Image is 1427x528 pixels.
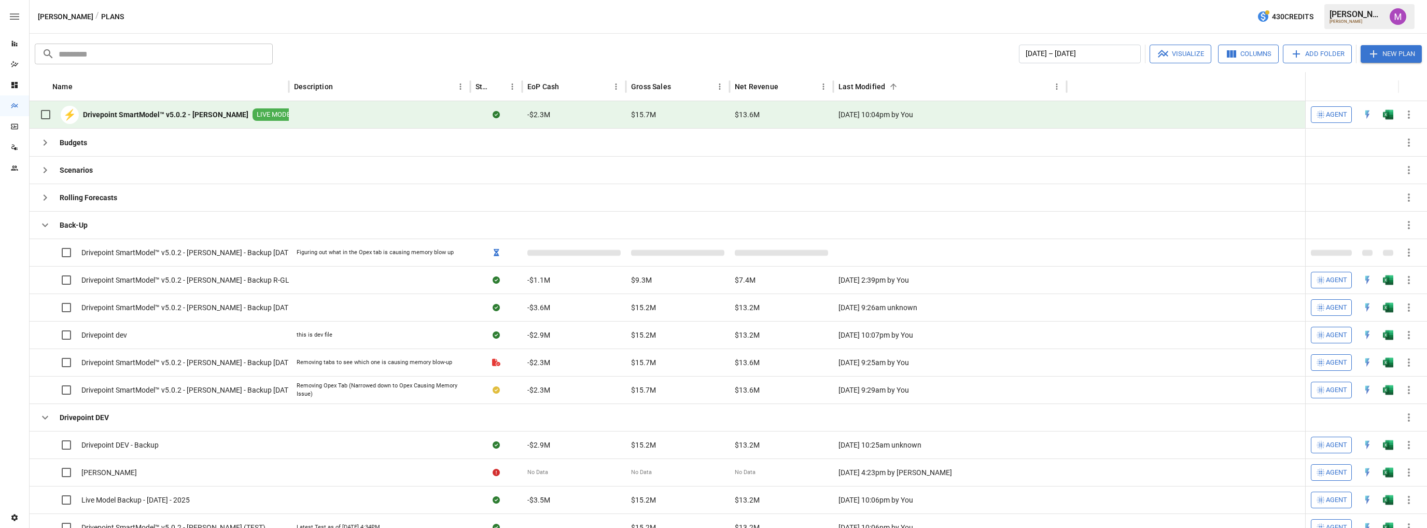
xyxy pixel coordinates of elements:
[1326,439,1347,451] span: Agent
[475,82,489,91] div: Status
[1383,467,1393,478] img: g5qfjXmAAAAABJRU5ErkJggg==
[1362,357,1373,368] div: Open in Quick Edit
[1326,302,1347,314] span: Agent
[527,440,550,450] span: -$2.9M
[1362,109,1373,120] img: quick-edit-flash.b8aec18c.svg
[1326,274,1347,286] span: Agent
[735,468,756,477] span: No Data
[492,357,500,368] div: File is not a valid Drivepoint model
[1311,354,1352,371] button: Agent
[1150,45,1211,63] button: Visualize
[735,82,778,91] div: Net Revenue
[81,440,159,450] span: Drivepoint DEV - Backup
[297,382,463,398] div: Removing Opex Tab (Narrowed down to Opex Causing Memory Issue)
[1362,440,1373,450] div: Open in Quick Edit
[52,82,73,91] div: Name
[833,294,1067,321] div: [DATE] 9:26am unknown
[527,82,559,91] div: EoP Cash
[60,192,117,203] b: Rolling Forecasts
[1383,330,1393,340] img: g5qfjXmAAAAABJRU5ErkJggg==
[493,109,500,120] div: Sync complete
[1383,109,1393,120] img: g5qfjXmAAAAABJRU5ErkJggg==
[1383,385,1393,395] div: Open in Excel
[833,349,1067,376] div: [DATE] 9:25am by You
[1330,19,1383,24] div: [PERSON_NAME]
[1311,382,1352,398] button: Agent
[297,358,452,367] div: Removing tabs to see which one is causing memory blow-up
[1218,45,1279,63] button: Columns
[83,109,248,120] b: Drivepoint SmartModel™ v5.0.2 - [PERSON_NAME]
[735,357,760,368] span: $13.6M
[1019,45,1141,63] button: [DATE] – [DATE]
[735,440,760,450] span: $13.2M
[833,458,1067,486] div: [DATE] 4:23pm by [PERSON_NAME]
[493,275,500,285] div: Sync complete
[81,385,295,395] span: Drivepoint SmartModel™ v5.0.2 - [PERSON_NAME] - Backup [DATE]
[1383,330,1393,340] div: Open in Excel
[1326,329,1347,341] span: Agent
[527,385,550,395] span: -$2.3M
[61,106,79,124] div: ⚡
[1390,8,1406,25] img: Umer Muhammed
[1383,357,1393,368] img: g5qfjXmAAAAABJRU5ErkJggg==
[1383,2,1412,31] button: Umer Muhammed
[1383,357,1393,368] div: Open in Excel
[1362,495,1373,505] img: quick-edit-flash.b8aec18c.svg
[60,137,87,148] b: Budgets
[833,101,1067,129] div: [DATE] 10:04pm by You
[735,302,760,313] span: $13.2M
[1362,467,1373,478] img: quick-edit-flash.b8aec18c.svg
[886,79,901,94] button: Sort
[1326,357,1347,369] span: Agent
[1383,302,1393,313] img: g5qfjXmAAAAABJRU5ErkJggg==
[1362,467,1373,478] div: Open in Quick Edit
[1311,437,1352,453] button: Agent
[453,79,468,94] button: Description column menu
[334,79,348,94] button: Sort
[816,79,831,94] button: Net Revenue column menu
[1383,467,1393,478] div: Open in Excel
[1362,440,1373,450] img: quick-edit-flash.b8aec18c.svg
[297,248,454,257] div: Figuring out what in the Opex tab is causing memory blow up
[712,79,727,94] button: Gross Sales column menu
[60,412,109,423] b: Drivepoint DEV
[609,79,623,94] button: EoP Cash column menu
[74,79,88,94] button: Sort
[631,82,671,91] div: Gross Sales
[1272,10,1313,23] span: 430 Credits
[493,467,500,478] div: Error during sync.
[493,385,500,395] div: Your plan has changes in Excel that are not reflected in the Drivepoint Data Warehouse, select "S...
[1383,275,1393,285] div: Open in Excel
[505,79,520,94] button: Status column menu
[838,82,885,91] div: Last Modified
[1311,299,1352,316] button: Agent
[81,495,190,505] span: Live Model Backup - [DATE] - 2025
[1405,79,1419,94] button: Sort
[1362,357,1373,368] img: quick-edit-flash.b8aec18c.svg
[735,495,760,505] span: $13.2M
[631,109,656,120] span: $15.7M
[1383,109,1393,120] div: Open in Excel
[631,440,656,450] span: $15.2M
[1362,302,1373,313] img: quick-edit-flash.b8aec18c.svg
[672,79,687,94] button: Sort
[735,330,760,340] span: $13.2M
[1362,330,1373,340] div: Open in Quick Edit
[1326,494,1347,506] span: Agent
[779,79,794,94] button: Sort
[527,109,550,120] span: -$2.3M
[735,109,760,120] span: $13.6M
[527,495,550,505] span: -$3.5M
[60,220,88,230] b: Back-Up
[833,266,1067,294] div: [DATE] 2:39pm by You
[493,330,500,340] div: Sync complete
[81,247,320,258] span: Drivepoint SmartModel™ v5.0.2 - [PERSON_NAME] - Backup [DATE] (Test 2)
[493,440,500,450] div: Sync complete
[1326,467,1347,479] span: Agent
[1253,7,1318,26] button: 430Credits
[735,275,756,285] span: $7.4M
[493,302,500,313] div: Sync complete
[1383,440,1393,450] div: Open in Excel
[631,357,656,368] span: $15.7M
[1362,495,1373,505] div: Open in Quick Edit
